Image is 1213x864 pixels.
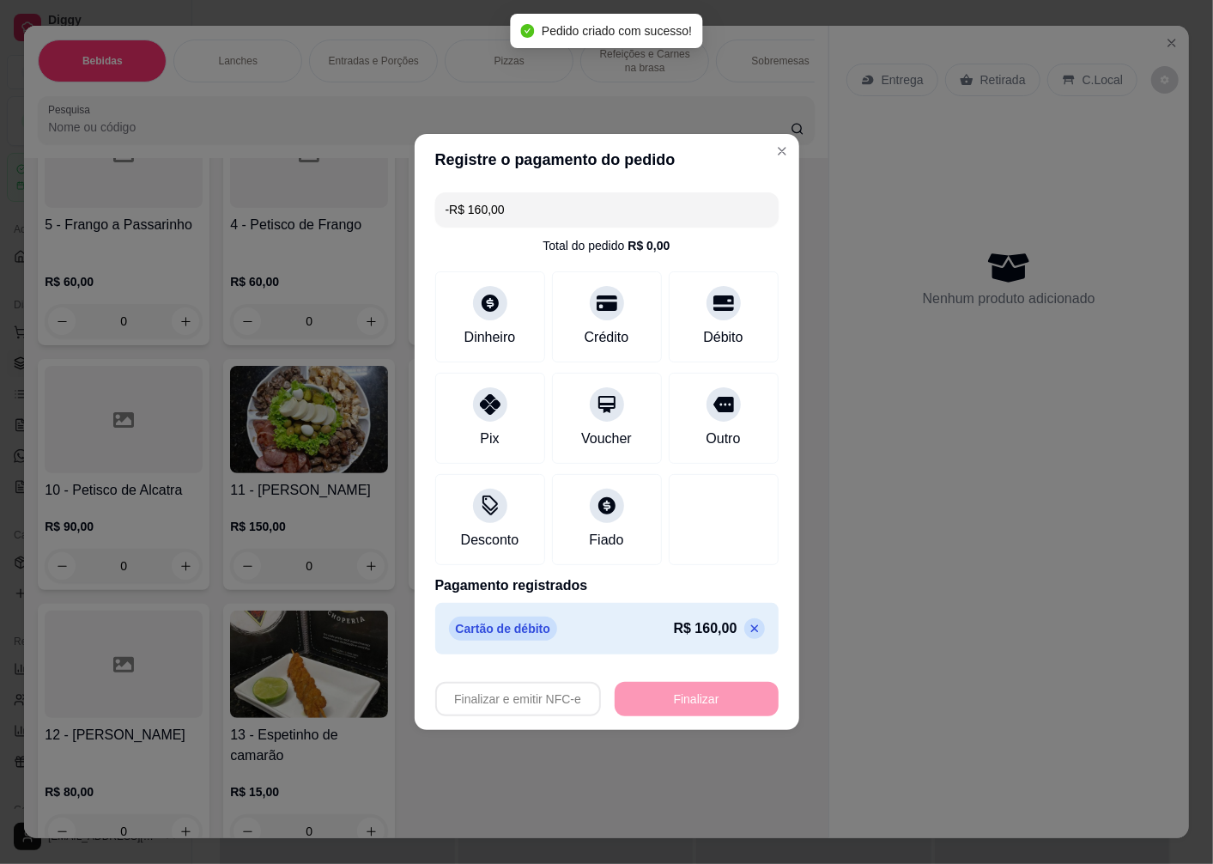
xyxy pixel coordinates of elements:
[768,137,796,165] button: Close
[521,24,535,38] span: check-circle
[585,327,629,348] div: Crédito
[449,617,557,641] p: Cartão de débito
[581,429,632,449] div: Voucher
[589,530,623,551] div: Fiado
[464,327,516,348] div: Dinheiro
[446,192,768,227] input: Ex.: hambúrguer de cordeiro
[415,134,799,186] header: Registre o pagamento do pedido
[480,429,499,449] div: Pix
[674,618,737,639] p: R$ 160,00
[703,327,743,348] div: Débito
[435,575,779,596] p: Pagamento registrados
[461,530,519,551] div: Desconto
[543,237,670,254] div: Total do pedido
[706,429,740,449] div: Outro
[542,24,692,38] span: Pedido criado com sucesso!
[628,237,670,254] div: R$ 0,00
